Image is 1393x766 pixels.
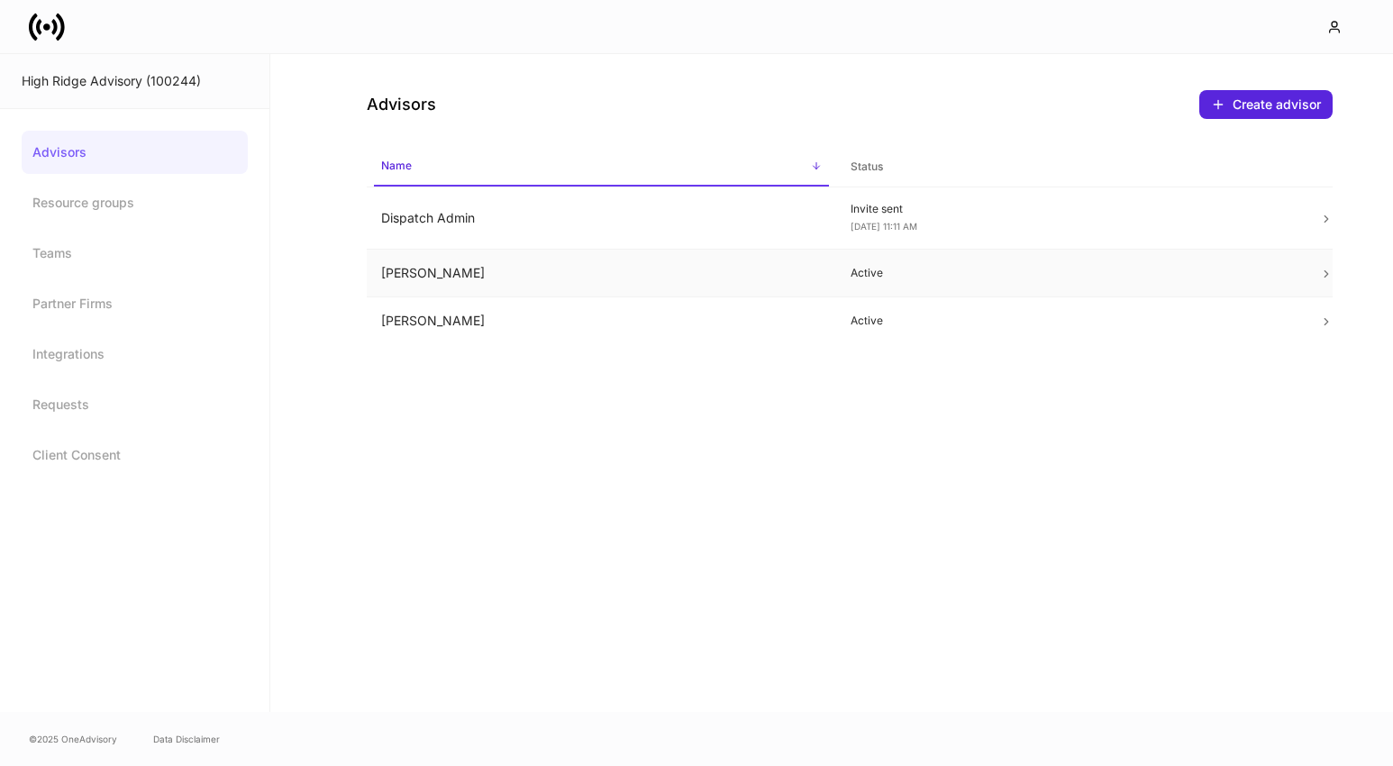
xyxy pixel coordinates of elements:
[22,72,248,90] div: High Ridge Advisory (100244)
[1199,90,1333,119] button: Create advisor
[851,158,883,175] h6: Status
[367,297,836,345] td: [PERSON_NAME]
[367,187,836,250] td: Dispatch Admin
[851,202,1291,216] p: Invite sent
[22,131,248,174] a: Advisors
[851,314,1291,328] p: Active
[851,221,917,232] span: [DATE] 11:11 AM
[367,250,836,297] td: [PERSON_NAME]
[374,148,829,187] span: Name
[367,94,436,115] h4: Advisors
[843,149,1298,186] span: Status
[22,181,248,224] a: Resource groups
[22,383,248,426] a: Requests
[851,266,1291,280] p: Active
[22,282,248,325] a: Partner Firms
[1233,96,1321,114] div: Create advisor
[22,433,248,477] a: Client Consent
[381,157,412,174] h6: Name
[22,333,248,376] a: Integrations
[22,232,248,275] a: Teams
[29,732,117,746] span: © 2025 OneAdvisory
[153,732,220,746] a: Data Disclaimer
